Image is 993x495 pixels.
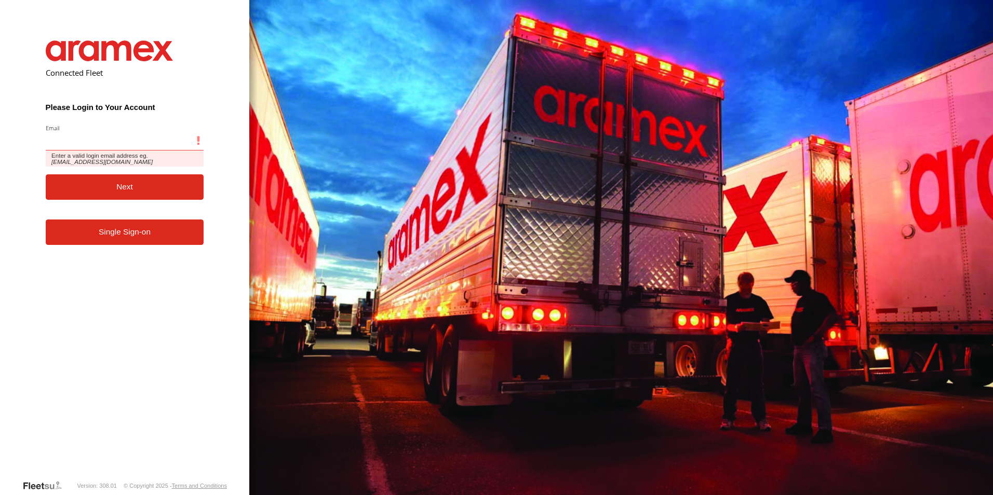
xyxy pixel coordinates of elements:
[22,480,70,491] a: Visit our Website
[77,483,117,489] div: Version: 308.01
[46,103,204,112] h3: Please Login to Your Account
[46,67,204,78] h2: Connected Fleet
[46,219,204,245] a: Single Sign-on
[46,150,204,167] span: Enter a valid login email address eg.
[46,174,204,200] button: Next
[172,483,227,489] a: Terms and Conditions
[124,483,227,489] div: © Copyright 2025 -
[46,124,204,132] label: Email
[51,159,153,165] em: [EMAIL_ADDRESS][DOMAIN_NAME]
[46,40,173,61] img: Aramex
